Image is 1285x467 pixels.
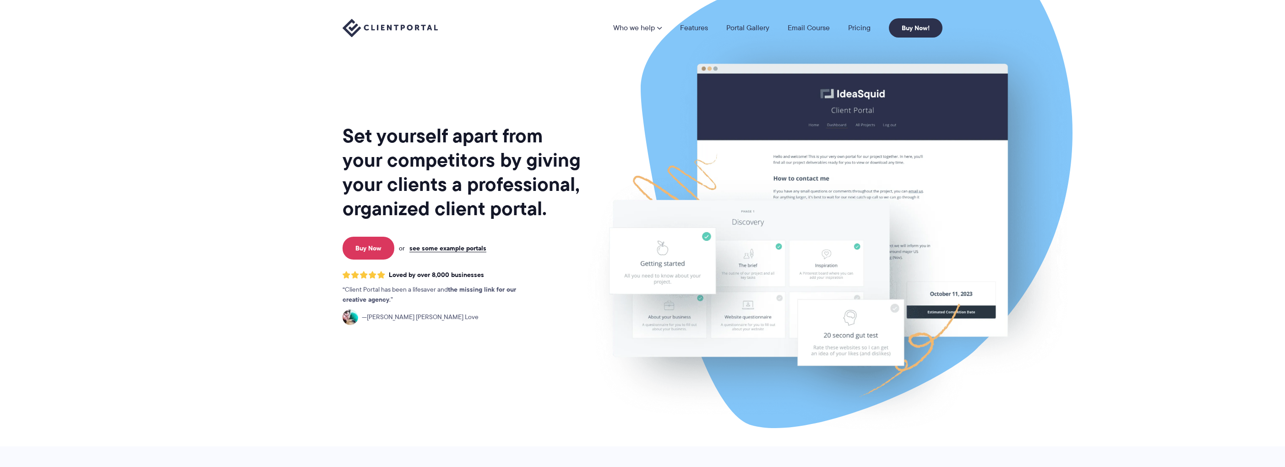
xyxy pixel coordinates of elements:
a: Features [680,24,708,32]
a: Buy Now [343,237,394,260]
a: Email Course [788,24,830,32]
p: Client Portal has been a lifesaver and . [343,285,535,305]
a: see some example portals [409,244,486,252]
h1: Set yourself apart from your competitors by giving your clients a professional, organized client ... [343,124,583,221]
span: Loved by over 8,000 businesses [389,271,484,279]
a: Buy Now! [889,18,942,38]
span: or [399,244,405,252]
strong: the missing link for our creative agency [343,284,516,304]
a: Pricing [848,24,871,32]
a: Who we help [613,24,662,32]
a: Portal Gallery [726,24,769,32]
span: [PERSON_NAME] [PERSON_NAME] Love [362,312,479,322]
